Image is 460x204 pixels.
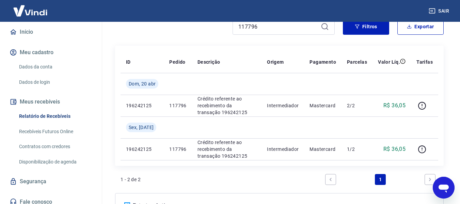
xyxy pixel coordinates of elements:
a: Disponibilização de agenda [16,155,94,169]
a: Dados da conta [16,60,94,74]
p: 1 - 2 de 2 [121,176,141,183]
a: Início [8,25,94,40]
p: Valor Líq. [378,59,400,65]
input: Busque pelo número do pedido [238,21,318,32]
a: Relatório de Recebíveis [16,109,94,123]
p: Crédito referente ao recebimento da transação 196242125 [197,139,256,159]
a: Dados de login [16,75,94,89]
p: Crédito referente ao recebimento da transação 196242125 [197,95,256,116]
p: 196242125 [126,102,158,109]
p: Intermediador [267,146,299,153]
p: Parcelas [347,59,367,65]
p: Origem [267,59,284,65]
p: R$ 36,05 [383,101,406,110]
p: 1/2 [347,146,367,153]
p: 196242125 [126,146,158,153]
button: Sair [427,5,452,17]
p: 117796 [169,146,186,153]
a: Page 1 is your current page [375,174,386,185]
p: Descrição [197,59,220,65]
a: Previous page [325,174,336,185]
a: Segurança [8,174,94,189]
p: Pagamento [310,59,336,65]
button: Filtros [343,18,389,35]
a: Next page [425,174,435,185]
p: Intermediador [267,102,299,109]
p: Mastercard [310,146,336,153]
a: Contratos com credores [16,140,94,154]
img: Vindi [8,0,52,21]
p: R$ 36,05 [383,145,406,153]
p: Tarifas [416,59,433,65]
iframe: Botão para abrir a janela de mensagens [433,177,455,199]
button: Meu cadastro [8,45,94,60]
p: 117796 [169,102,186,109]
p: Pedido [169,59,185,65]
p: ID [126,59,131,65]
p: 2/2 [347,102,367,109]
button: Exportar [397,18,444,35]
ul: Pagination [322,171,438,188]
span: Dom, 20 abr [129,80,156,87]
span: Sex, [DATE] [129,124,154,131]
p: Mastercard [310,102,336,109]
button: Meus recebíveis [8,94,94,109]
a: Recebíveis Futuros Online [16,125,94,139]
